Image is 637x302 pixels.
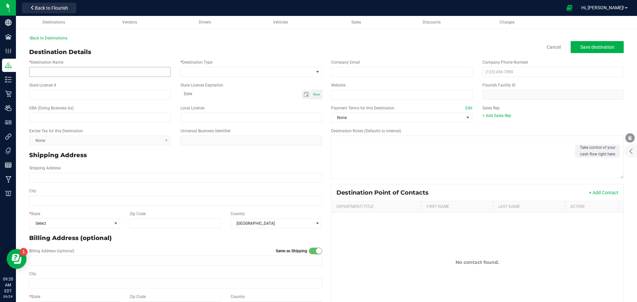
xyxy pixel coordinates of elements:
th: Action [565,201,619,212]
input: (123) 456-7890 [482,67,624,77]
input: Date [180,90,302,98]
p: Shipping Address [29,151,322,160]
span: Drivers [199,20,211,25]
iframe: Resource center unread badge [20,248,28,256]
label: State License Expiration [180,82,223,88]
span: Destinations [42,20,65,25]
button: + Add Contact [589,189,618,196]
span: Select [30,219,111,228]
span: Open Ecommerce Menu [562,1,577,14]
label: State License # [29,82,56,88]
label: State [29,211,40,217]
inline-svg: Configuration [5,48,12,54]
th: Last Name [493,201,565,212]
inline-svg: Billing [5,190,12,197]
div: Destination Details [29,48,91,57]
button: Back to Flourish [22,3,76,13]
div: Destination Point of Contacts [336,189,434,196]
span: Sales [351,20,361,25]
label: Flourish Facility ID [482,82,516,88]
label: Country [231,294,245,300]
inline-svg: Users [5,105,12,111]
label: Sales Rep [482,105,500,111]
label: Zip Code [130,211,146,217]
label: Payment Terms for this Destination [331,105,472,111]
iframe: Resource center [7,249,27,269]
span: Save destination [580,44,614,50]
label: Same as Shipping [276,248,307,254]
label: Country [231,211,245,217]
inline-svg: Distribution [5,62,12,69]
inline-svg: Facilities [5,33,12,40]
label: Destination Type [180,59,212,65]
th: First Name [421,201,493,212]
inline-svg: Retail [5,91,12,97]
span: Toggle calendar [302,90,312,99]
inline-svg: Integrations [5,133,12,140]
a: Cancel [547,44,561,50]
span: Back to Flourish [35,5,68,11]
span: [GEOGRAPHIC_DATA] [231,219,314,228]
inline-svg: Inventory [5,76,12,83]
p: 09:20 AM EDT [3,276,13,294]
label: Universal Business Identifier [180,128,231,134]
inline-svg: Manufacturing [5,176,12,183]
label: Company Phone Number [482,59,528,65]
a: Edit [465,106,472,110]
label: Excise Tax for this Destination [29,128,83,134]
label: Local License [180,105,204,111]
label: City [29,271,36,277]
label: Zip Code [130,294,146,300]
inline-svg: User Roles [5,119,12,126]
label: State [29,294,40,300]
span: Vehicles [273,20,288,25]
span: Hi, [PERSON_NAME]! [581,5,624,10]
p: 09/24 [3,294,13,299]
label: Billing Address (optional) [29,248,74,254]
a: Back to Destinations [29,36,67,40]
span: Discounts [423,20,441,25]
a: + Add Sales Rep [482,113,511,118]
span: Charges [500,20,515,25]
label: Website [331,82,345,88]
label: DBA (Doing Business As) [29,105,74,111]
p: Billing Address (optional) [29,234,322,243]
span: None [331,113,464,122]
inline-svg: Company [5,19,12,26]
label: Destination Name [29,59,63,65]
span: Now [313,92,320,96]
label: Destination Notes (Defaults to internal) [331,128,401,134]
button: Save destination [571,41,624,53]
span: Vendors [122,20,137,25]
label: City [29,188,36,194]
inline-svg: Reports [5,162,12,168]
label: Company Email [331,59,360,65]
label: Shipping Address [29,165,61,171]
th: Department/Title [331,201,421,212]
inline-svg: Tags [5,148,12,154]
